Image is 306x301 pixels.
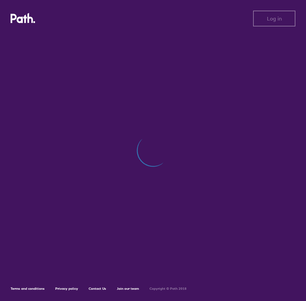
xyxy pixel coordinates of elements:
a: Contact Us [89,286,106,291]
span: Log in [267,16,282,21]
a: Terms and conditions [11,286,45,291]
a: Join our team [117,286,139,291]
button: Log in [253,11,295,26]
h6: Copyright © Path 2018 [150,287,187,291]
a: Privacy policy [55,286,78,291]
